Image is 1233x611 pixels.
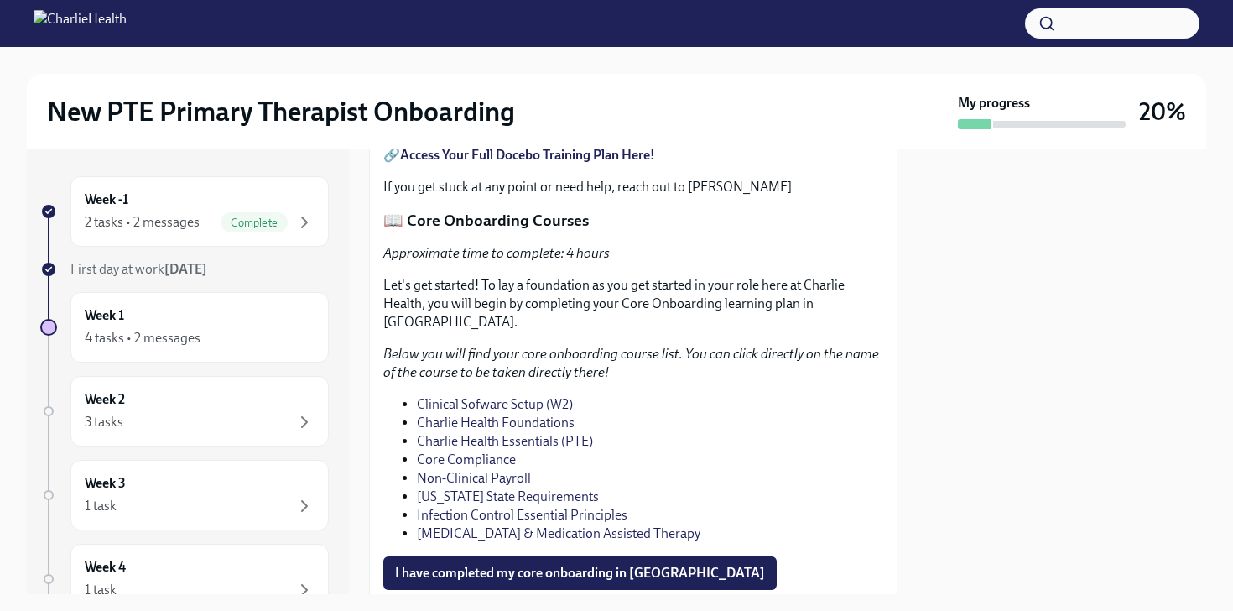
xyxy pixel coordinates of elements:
a: Week -12 tasks • 2 messagesComplete [40,176,329,247]
p: 📖 Core Onboarding Courses [383,210,883,232]
span: I have completed my core onboarding in [GEOGRAPHIC_DATA] [395,565,765,582]
span: Complete [221,217,288,229]
h2: New PTE Primary Therapist Onboarding [47,95,515,128]
div: 3 tasks [85,413,123,431]
p: If you get stuck at any point or need help, reach out to [PERSON_NAME] [383,178,883,196]
a: Week 31 task [40,460,329,530]
a: First day at work[DATE] [40,260,329,279]
h6: Week 2 [85,390,125,409]
div: 4 tasks • 2 messages [85,329,200,347]
div: 1 task [85,581,117,599]
span: First day at work [70,261,207,277]
a: Clinical Sofware Setup (W2) [417,396,573,412]
a: Charlie Health Essentials (PTE) [417,433,593,449]
em: Approximate time to complete: 4 hours [383,245,610,261]
h3: 20% [1139,97,1186,127]
a: [US_STATE] State Requirements [417,488,599,504]
p: Let's get started! To lay a foundation as you get started in your role here at Charlie Health, yo... [383,276,883,332]
a: Core Compliance [417,452,516,467]
button: I have completed my core onboarding in [GEOGRAPHIC_DATA] [383,556,777,590]
a: Week 14 tasks • 2 messages [40,292,329,363]
a: [MEDICAL_DATA] & Medication Assisted Therapy [417,525,700,541]
a: Charlie Health Foundations [417,415,575,431]
strong: My progress [958,94,1030,112]
p: 🔗 [383,146,883,164]
em: Below you will find your core onboarding course list. You can click directly on the name of the c... [383,346,879,380]
img: CharlieHealth [34,10,127,37]
a: Access Your Full Docebo Training Plan Here! [400,147,655,163]
div: 2 tasks • 2 messages [85,213,200,232]
h6: Week 3 [85,474,126,493]
a: Week 23 tasks [40,376,329,446]
h6: Week 1 [85,306,124,325]
h6: Week -1 [85,191,128,209]
a: Non-Clinical Payroll [417,470,531,486]
a: Infection Control Essential Principles [417,507,627,523]
h6: Week 4 [85,558,126,577]
div: 1 task [85,497,117,515]
strong: [DATE] [164,261,207,277]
